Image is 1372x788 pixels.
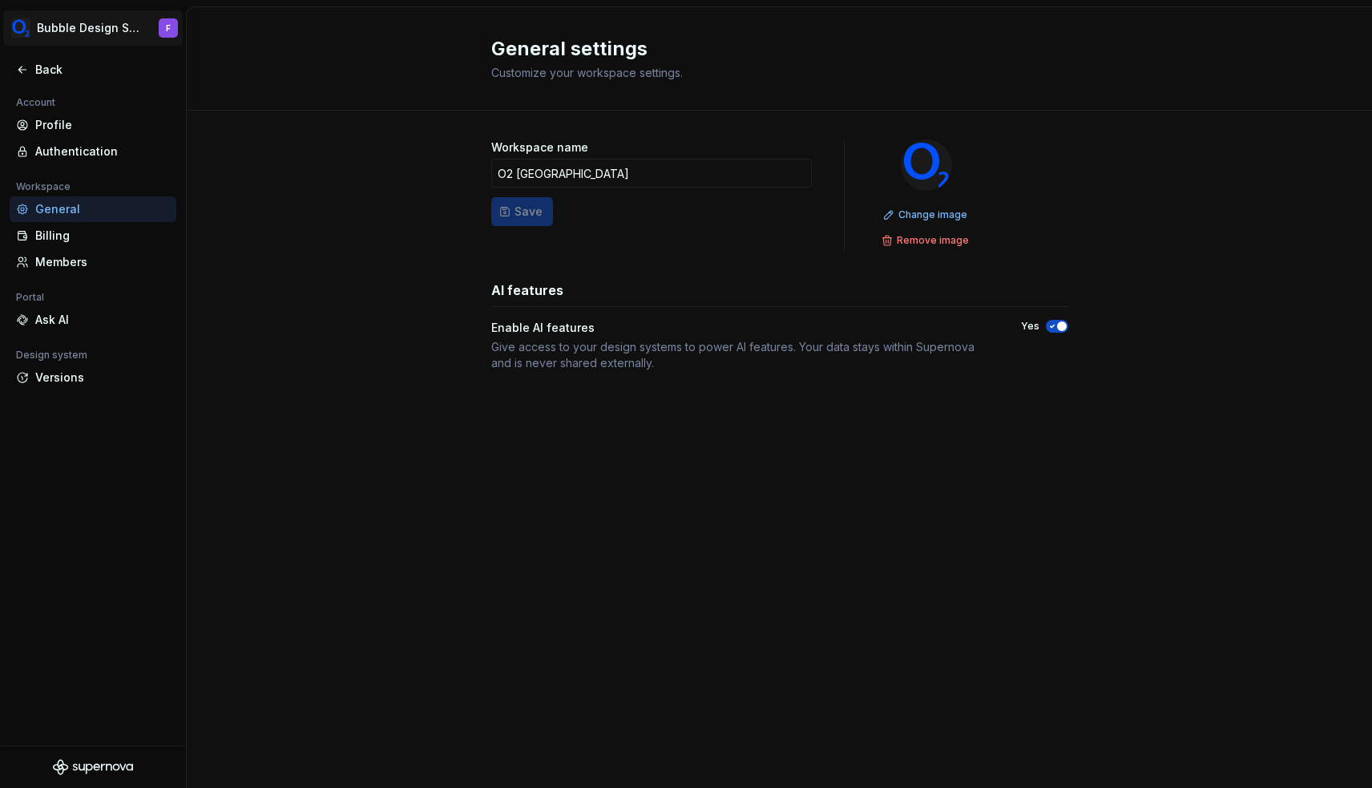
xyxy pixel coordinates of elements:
a: Versions [10,365,176,390]
button: Bubble Design SystemF [3,10,183,46]
h2: General settings [491,36,1049,62]
span: Customize your workspace settings. [491,66,683,79]
svg: Supernova Logo [53,759,133,775]
div: Account [10,93,62,112]
div: Profile [35,117,170,133]
label: Workspace name [491,139,588,156]
span: Change image [898,208,967,221]
div: Workspace [10,177,77,196]
a: Back [10,57,176,83]
div: Give access to your design systems to power AI features. Your data stays within Supernova and is ... [491,339,992,371]
button: Change image [878,204,975,226]
a: Authentication [10,139,176,164]
div: Enable AI features [491,320,992,336]
div: Versions [35,370,170,386]
div: Back [35,62,170,78]
div: General [35,201,170,217]
a: Profile [10,112,176,138]
img: 1a847f6c-1245-4c66-adf2-ab3a177fc91e.png [901,139,952,191]
div: F [166,22,171,34]
label: Yes [1021,320,1039,333]
h3: AI features [491,281,563,300]
a: Billing [10,223,176,249]
div: Ask AI [35,312,170,328]
div: Bubble Design System [37,20,139,36]
a: Members [10,249,176,275]
img: 1a847f6c-1245-4c66-adf2-ab3a177fc91e.png [11,18,30,38]
a: Ask AI [10,307,176,333]
div: Portal [10,288,50,307]
span: Remove image [897,234,969,247]
div: Members [35,254,170,270]
a: General [10,196,176,222]
div: Billing [35,228,170,244]
button: Remove image [877,229,976,252]
div: Design system [10,346,94,365]
div: Authentication [35,143,170,160]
